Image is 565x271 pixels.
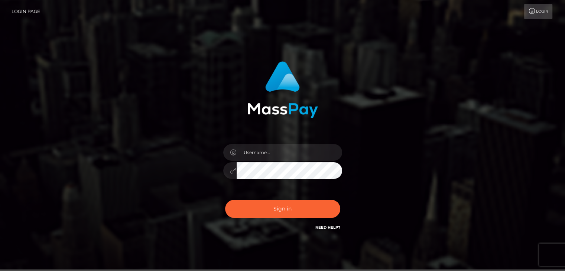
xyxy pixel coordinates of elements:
a: Login Page [12,4,40,19]
a: Need Help? [315,225,340,230]
button: Sign in [225,200,340,218]
input: Username... [237,144,342,161]
a: Login [524,4,552,19]
img: MassPay Login [247,61,318,118]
